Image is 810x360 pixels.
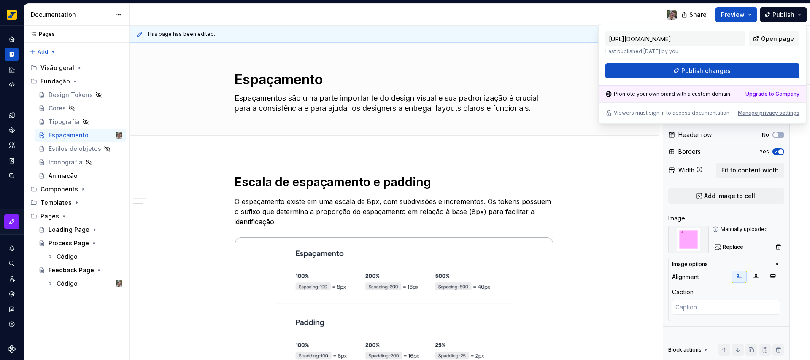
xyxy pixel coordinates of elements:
[35,88,126,102] a: Design Tokens
[43,277,126,290] a: CódigoTiago
[49,91,93,99] div: Design Tokens
[35,263,126,277] a: Feedback Page
[5,242,19,255] div: Notifications
[35,156,126,169] a: Iconografia
[49,118,80,126] div: Tipografia
[760,7,807,22] button: Publish
[672,261,780,268] button: Image options
[689,11,707,19] span: Share
[5,302,19,316] button: Contact support
[667,10,677,20] img: Tiago
[5,108,19,122] a: Design tokens
[35,169,126,183] a: Animação
[49,172,78,180] div: Animação
[605,63,799,78] button: Publish changes
[678,166,694,175] div: Width
[712,226,784,233] div: Manually uploaded
[8,345,16,353] svg: Supernova Logo
[668,188,784,204] button: Add image to cell
[27,210,126,223] div: Pages
[738,110,799,116] button: Manage privacy settings
[677,7,712,22] button: Share
[43,250,126,263] a: Código
[57,253,78,261] div: Código
[35,129,126,142] a: EspaçamentoTiago
[27,196,126,210] div: Templates
[40,199,72,207] div: Templates
[116,280,122,287] img: Tiago
[35,236,126,250] a: Process Page
[605,48,745,55] p: Last published [DATE] by you.
[5,32,19,46] a: Home
[5,78,19,91] a: Code automation
[715,7,757,22] button: Preview
[40,185,78,193] div: Components
[672,273,699,281] div: Alignment
[5,124,19,137] a: Components
[716,163,784,178] button: Fit to content width
[721,166,779,175] span: Fit to content width
[27,61,126,290] div: Page tree
[5,48,19,61] a: Documentation
[723,244,743,250] span: Replace
[27,75,126,88] div: Fundação
[678,131,712,139] div: Header row
[49,266,94,274] div: Feedback Page
[5,154,19,167] a: Storybook stories
[672,261,708,268] div: Image options
[35,142,126,156] a: Estilos de objetos
[712,241,747,253] button: Replace
[40,212,59,220] div: Pages
[235,196,553,227] p: O espaçamento existe em uma escala de 8px, com subdivisões e incrementos. Os tokens possuem o suf...
[745,91,799,97] a: Upgrade to Company
[49,226,89,234] div: Loading Page
[5,139,19,152] a: Assets
[668,344,709,356] div: Block actions
[668,214,685,223] div: Image
[761,35,794,43] span: Open page
[681,67,731,75] span: Publish changes
[40,77,70,86] div: Fundação
[704,192,755,200] span: Add image to cell
[7,10,17,20] img: e8093afa-4b23-4413-bf51-00cde92dbd3f.png
[678,148,701,156] div: Borders
[38,48,48,55] span: Add
[49,145,101,153] div: Estilos de objetos
[35,102,126,115] a: Cores
[5,272,19,285] a: Invite team
[5,287,19,301] a: Settings
[49,239,89,247] div: Process Page
[605,91,732,97] div: Promote your own brand with a custom domain.
[5,257,19,270] button: Search ⌘K
[40,64,74,72] div: Visão geral
[721,11,745,19] span: Preview
[49,131,89,140] div: Espaçamento
[772,11,794,19] span: Publish
[27,183,126,196] div: Components
[233,91,552,115] textarea: Espaçamentos são uma parte importante do design visual e sua padronização é crucial para a consis...
[614,110,731,116] p: Viewers must sign in to access documentation.
[5,169,19,183] a: Data sources
[672,288,694,296] div: Caption
[235,175,553,190] h1: Escala de espaçamento e padding
[749,31,799,46] a: Open page
[233,70,552,90] textarea: Espaçamento
[57,279,78,288] div: Código
[31,11,111,19] div: Documentation
[27,61,126,75] div: Visão geral
[5,63,19,76] div: Analytics
[27,31,55,38] div: Pages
